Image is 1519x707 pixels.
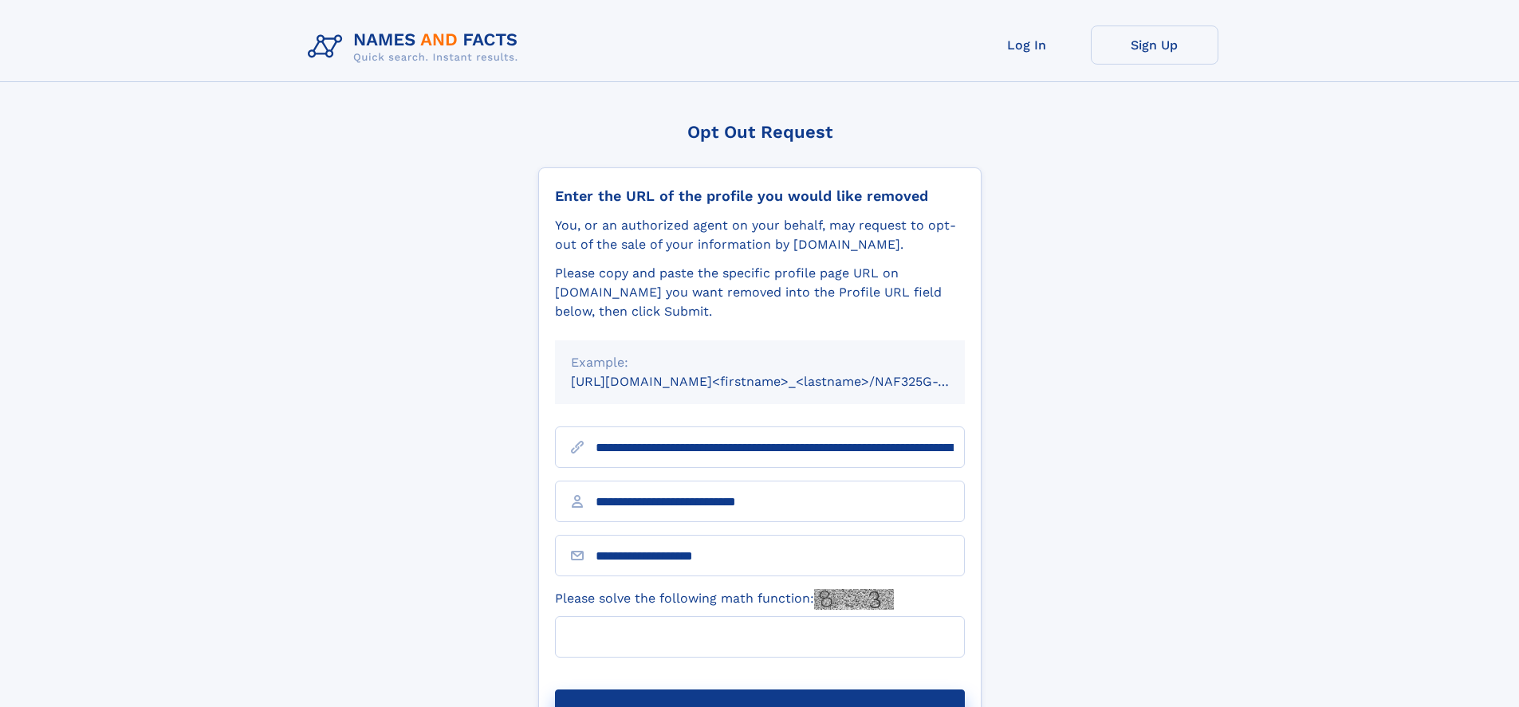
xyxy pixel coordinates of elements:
a: Sign Up [1091,26,1218,65]
small: [URL][DOMAIN_NAME]<firstname>_<lastname>/NAF325G-xxxxxxxx [571,374,995,389]
div: You, or an authorized agent on your behalf, may request to opt-out of the sale of your informatio... [555,216,965,254]
label: Please solve the following math function: [555,589,894,610]
div: Enter the URL of the profile you would like removed [555,187,965,205]
div: Opt Out Request [538,122,982,142]
div: Please copy and paste the specific profile page URL on [DOMAIN_NAME] you want removed into the Pr... [555,264,965,321]
img: Logo Names and Facts [301,26,531,69]
div: Example: [571,353,949,372]
a: Log In [963,26,1091,65]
